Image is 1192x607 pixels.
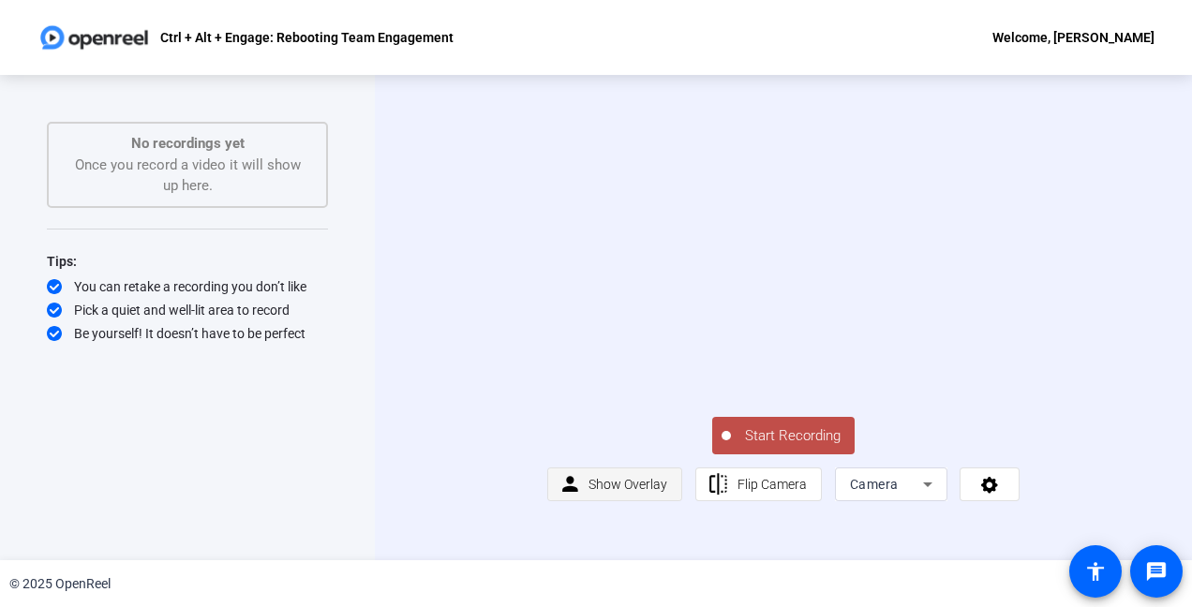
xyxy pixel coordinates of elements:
[47,277,328,296] div: You can retake a recording you don’t like
[47,250,328,273] div: Tips:
[850,477,899,492] span: Camera
[695,467,822,501] button: Flip Camera
[37,19,151,56] img: OpenReel logo
[67,133,307,155] p: No recordings yet
[9,574,111,594] div: © 2025 OpenReel
[547,467,683,501] button: Show Overlay
[559,473,582,496] mat-icon: person
[738,477,807,492] span: Flip Camera
[67,133,307,197] div: Once you record a video it will show up here.
[712,417,855,454] button: Start Recording
[160,26,454,49] p: Ctrl + Alt + Engage: Rebooting Team Engagement
[707,473,730,496] mat-icon: flip
[1084,560,1107,583] mat-icon: accessibility
[1145,560,1168,583] mat-icon: message
[47,301,328,319] div: Pick a quiet and well-lit area to record
[992,26,1155,49] div: Welcome, [PERSON_NAME]
[731,425,855,447] span: Start Recording
[589,477,667,492] span: Show Overlay
[47,324,328,343] div: Be yourself! It doesn’t have to be perfect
